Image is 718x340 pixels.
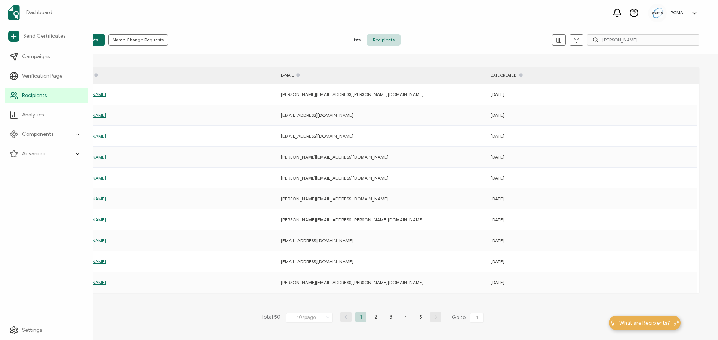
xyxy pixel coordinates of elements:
[491,280,504,285] span: [DATE]
[108,34,168,46] button: Name Change Requests
[281,112,353,118] span: [EMAIL_ADDRESS][DOMAIN_NAME]
[400,312,411,322] li: 4
[5,2,88,23] a: Dashboard
[346,34,367,46] span: Lists
[22,92,47,99] span: Recipients
[5,49,88,64] a: Campaigns
[281,217,424,222] span: [PERSON_NAME][EMAIL_ADDRESS][PERSON_NAME][DOMAIN_NAME]
[355,312,366,322] li: 1
[281,154,389,160] span: [PERSON_NAME][EMAIL_ADDRESS][DOMAIN_NAME]
[26,9,52,16] span: Dashboard
[587,34,699,46] input: Search
[281,196,389,202] span: [PERSON_NAME][EMAIL_ADDRESS][DOMAIN_NAME]
[415,312,426,322] li: 5
[22,327,42,334] span: Settings
[674,320,679,326] img: minimize-icon.svg
[491,91,504,97] span: [DATE]
[367,34,401,46] span: Recipients
[652,8,663,18] img: 5c892e8a-a8c9-4ab0-b501-e22bba25706e.jpg
[286,313,333,323] input: Select
[491,112,504,118] span: [DATE]
[681,304,718,340] iframe: Chat Widget
[491,238,504,243] span: [DATE]
[5,107,88,122] a: Analytics
[281,91,424,97] span: [PERSON_NAME][EMAIL_ADDRESS][PERSON_NAME][DOMAIN_NAME]
[5,323,88,338] a: Settings
[22,72,62,80] span: Verification Page
[23,32,65,40] span: Send Certificates
[22,53,50,60] span: Campaigns
[452,312,485,323] span: Go to
[67,69,277,82] div: FULL NAME
[261,312,280,323] span: Total 50
[491,196,504,202] span: [DATE]
[281,238,353,243] span: [EMAIL_ADDRESS][DOMAIN_NAME]
[281,175,389,181] span: [PERSON_NAME][EMAIL_ADDRESS][DOMAIN_NAME]
[491,217,504,222] span: [DATE]
[22,150,47,157] span: Advanced
[277,69,487,82] div: E-MAIL
[487,69,697,82] div: DATE CREATED
[619,319,670,327] span: What are Recipients?
[370,312,381,322] li: 2
[281,280,424,285] span: [PERSON_NAME][EMAIL_ADDRESS][PERSON_NAME][DOMAIN_NAME]
[5,28,88,45] a: Send Certificates
[385,312,396,322] li: 3
[491,259,504,264] span: [DATE]
[281,133,353,139] span: [EMAIL_ADDRESS][DOMAIN_NAME]
[491,133,504,139] span: [DATE]
[491,175,504,181] span: [DATE]
[491,154,504,160] span: [DATE]
[5,69,88,84] a: Verification Page
[22,111,44,119] span: Analytics
[5,88,88,103] a: Recipients
[22,131,53,138] span: Components
[671,10,683,15] h5: PCMA
[8,5,20,20] img: sertifier-logomark-colored.svg
[281,259,353,264] span: [EMAIL_ADDRESS][DOMAIN_NAME]
[113,38,164,42] span: Name Change Requests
